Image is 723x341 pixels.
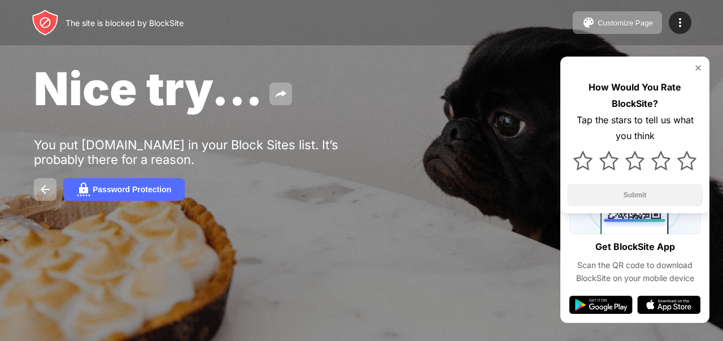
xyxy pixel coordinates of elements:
img: google-play.svg [569,296,633,314]
img: rate-us-close.svg [694,63,703,72]
div: How Would You Rate BlockSite? [567,79,703,112]
img: back.svg [38,183,52,196]
div: Tap the stars to tell us what you think [567,112,703,145]
div: Customize Page [598,19,653,27]
img: share.svg [274,87,288,101]
img: header-logo.svg [32,9,59,36]
div: The site is blocked by BlockSite [66,18,184,28]
img: star.svg [677,151,696,170]
img: menu-icon.svg [673,16,687,29]
img: password.svg [77,183,90,196]
div: Scan the QR code to download BlockSite on your mobile device [569,259,700,284]
img: star.svg [651,151,670,170]
div: You put [DOMAIN_NAME] in your Block Sites list. It’s probably there for a reason. [34,137,383,167]
button: Password Protection [63,178,185,201]
img: app-store.svg [637,296,700,314]
button: Customize Page [573,11,662,34]
span: Nice try... [34,61,263,116]
button: Submit [567,184,703,206]
img: star.svg [625,151,644,170]
img: star.svg [599,151,619,170]
div: Password Protection [93,185,171,194]
img: pallet.svg [582,16,595,29]
img: star.svg [573,151,593,170]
